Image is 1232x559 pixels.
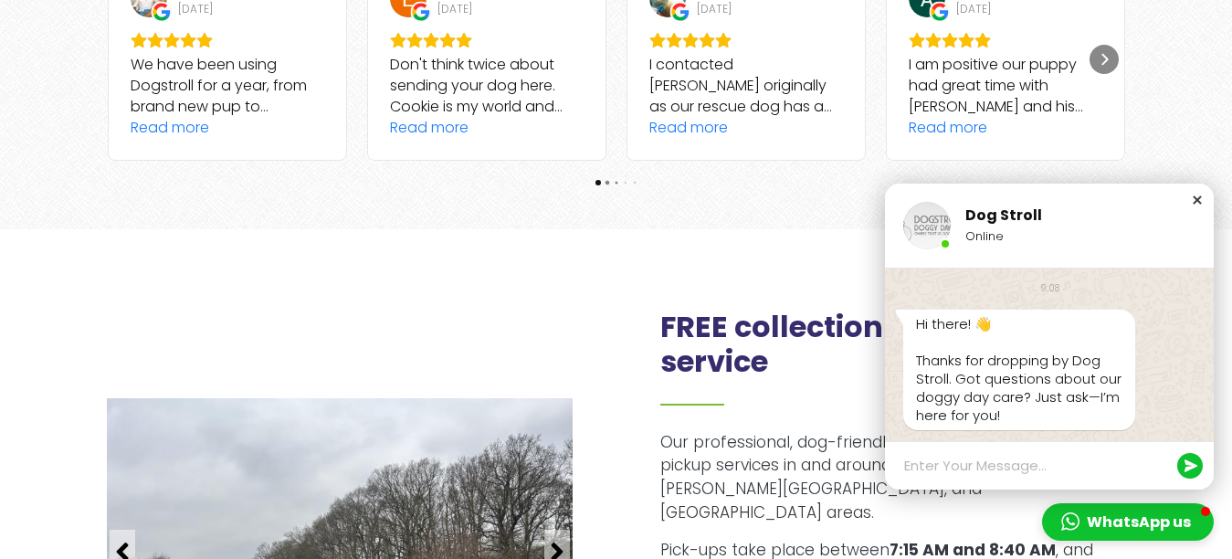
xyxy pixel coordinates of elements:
[965,206,1181,225] div: Dog Stroll
[916,315,1122,333] div: Hi there! 👋
[909,54,1102,117] div: I am positive our puppy had great time with [PERSON_NAME] and his team. From the start she was tr...
[660,310,1126,406] h2: FREE collection & drop off service
[697,2,732,16] div: [DATE]
[1042,503,1214,541] button: WhatsApp us
[965,228,1181,245] div: Online
[114,45,143,74] div: Previous
[909,32,1102,48] div: Rating: 5.0 out of 5
[649,117,728,138] div: Read more
[390,117,469,138] div: Read more
[956,2,991,16] div: [DATE]
[649,54,843,117] div: I contacted [PERSON_NAME] originally as our rescue dog has a disabled front leg so is essentially...
[916,352,1122,425] div: Thanks for dropping by Dog Stroll. Got questions about our doggy day care? Just ask—I’m here for ...
[131,117,209,138] div: Read more
[903,202,951,249] img: Dog Stroll
[178,2,213,16] div: [DATE]
[1188,191,1206,209] div: Close chat window
[1090,45,1119,74] div: Next
[131,32,324,48] div: Rating: 5.0 out of 5
[660,431,1126,525] p: Our professional, dog-friendly team offers collection and pickup services in and around the [GEOG...
[649,32,843,48] div: Rating: 5.0 out of 5
[390,32,584,48] div: Rating: 5.0 out of 5
[390,54,584,117] div: Don't think twice about sending your dog here. Cookie is my world and anyone who is a paw parent ...
[437,2,472,16] div: [DATE]
[131,54,324,117] div: We have been using Dogstroll for a year, from brand new pup to [DEMOGRAPHIC_DATA]. Dogstroll has ...
[909,117,987,138] div: Read more
[1040,281,1059,295] div: 9:08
